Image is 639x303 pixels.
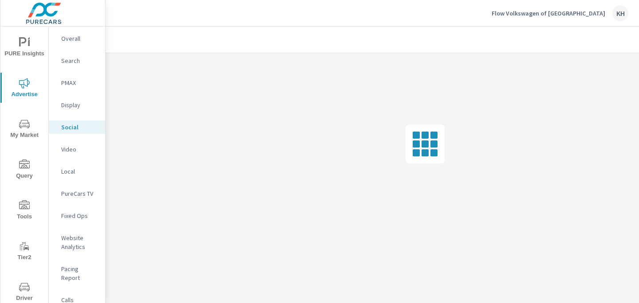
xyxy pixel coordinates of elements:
p: Local [61,167,98,176]
div: Website Analytics [49,231,105,253]
div: Local [49,165,105,178]
div: PureCars TV [49,187,105,200]
span: Tools [3,200,46,222]
p: Overall [61,34,98,43]
div: Pacing Report [49,262,105,284]
p: Flow Volkswagen of [GEOGRAPHIC_DATA] [492,9,605,17]
div: Social [49,120,105,134]
span: Query [3,159,46,181]
p: Pacing Report [61,264,98,282]
span: PURE Insights [3,37,46,59]
p: Display [61,101,98,109]
div: Display [49,98,105,112]
span: Advertise [3,78,46,100]
div: Video [49,143,105,156]
p: Social [61,123,98,132]
span: My Market [3,119,46,140]
div: KH [612,5,628,21]
div: PMAX [49,76,105,89]
span: Tier2 [3,241,46,263]
p: PureCars TV [61,189,98,198]
p: PMAX [61,78,98,87]
p: Search [61,56,98,65]
p: Video [61,145,98,154]
div: Fixed Ops [49,209,105,222]
p: Fixed Ops [61,211,98,220]
div: Overall [49,32,105,45]
div: Search [49,54,105,67]
p: Website Analytics [61,233,98,251]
